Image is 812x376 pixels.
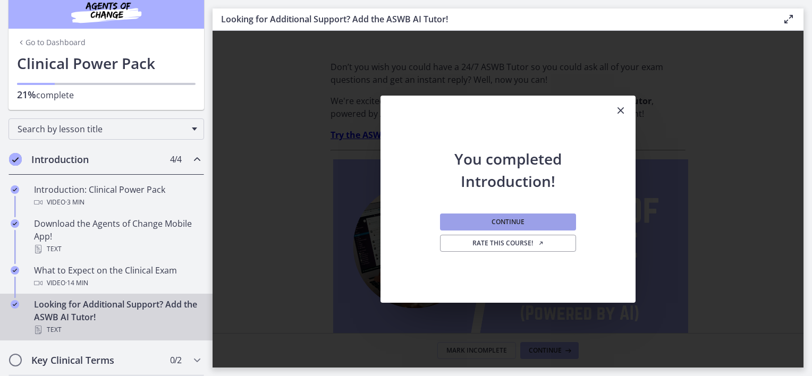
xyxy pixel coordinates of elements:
p: complete [17,88,196,101]
a: Rate this course! Opens in a new window [440,235,576,252]
div: Text [34,323,200,336]
div: Search by lesson title [9,118,204,140]
span: · 3 min [65,196,84,209]
i: Completed [11,300,19,309]
div: What to Expect on the Clinical Exam [34,264,200,289]
span: 4 / 4 [170,153,181,166]
span: Rate this course! [472,239,544,247]
span: 0 / 2 [170,354,181,366]
h2: You completed Introduction! [438,126,578,192]
span: · 14 min [65,277,88,289]
div: Introduction: Clinical Power Pack [34,183,200,209]
button: Continue [440,213,576,230]
i: Opens in a new window [538,240,544,246]
h1: Clinical Power Pack [17,52,196,74]
button: Close [606,96,636,126]
h2: Introduction [31,153,161,166]
div: Text [34,243,200,255]
h2: Key Clinical Terms [31,354,161,366]
div: Download the Agents of Change Mobile App! [34,217,200,255]
i: Completed [11,266,19,275]
span: Search by lesson title [18,123,187,135]
i: Completed [11,219,19,228]
span: 21% [17,88,36,101]
i: Completed [9,153,22,166]
span: Continue [492,218,525,226]
div: Looking for Additional Support? Add the ASWB AI Tutor! [34,298,200,336]
a: Go to Dashboard [17,37,86,48]
i: Completed [11,185,19,194]
h3: Looking for Additional Support? Add the ASWB AI Tutor! [221,13,765,25]
div: Video [34,277,200,289]
div: Video [34,196,200,209]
